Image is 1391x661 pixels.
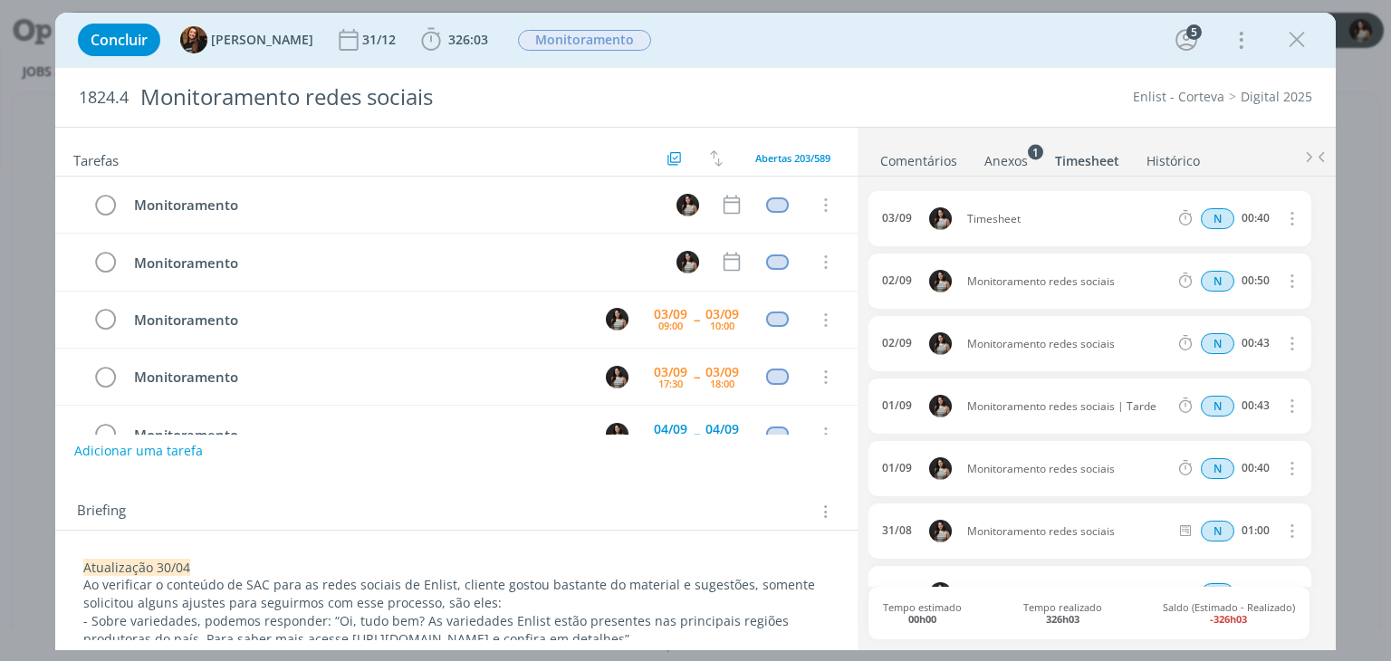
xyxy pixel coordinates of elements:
[1201,458,1234,479] div: Horas normais
[1241,88,1312,105] a: Digital 2025
[1201,458,1234,479] span: N
[883,601,962,625] span: Tempo estimado
[1242,274,1270,287] div: 00:50
[126,424,589,446] div: Monitoramento
[1201,521,1234,541] span: N
[604,306,631,333] button: C
[960,339,1176,350] span: Monitoramento redes sociais
[675,248,702,275] button: C
[1201,208,1234,229] div: Horas normais
[126,366,589,388] div: Monitoramento
[1023,601,1102,625] span: Tempo realizado
[676,194,699,216] img: C
[132,75,791,120] div: Monitoramento redes sociais
[882,337,912,350] div: 02/09
[362,34,399,46] div: 31/12
[1242,462,1270,474] div: 00:40
[1201,333,1234,354] div: Horas normais
[1133,88,1224,105] a: Enlist - Corteva
[929,332,952,355] img: C
[1201,396,1234,417] div: Horas normais
[654,423,687,436] div: 04/09
[929,457,952,480] img: C
[604,420,631,447] button: C
[1242,399,1270,412] div: 00:43
[1054,144,1120,170] a: Timesheet
[755,151,830,165] span: Abertas 203/589
[1210,612,1247,626] b: -326h03
[694,427,699,440] span: --
[929,395,952,417] img: C
[710,321,734,330] div: 10:00
[960,401,1176,412] span: Monitoramento redes sociais | Tarde
[73,148,119,169] span: Tarefas
[1201,271,1234,292] span: N
[448,31,488,48] span: 326:03
[126,252,659,274] div: Monitoramento
[1201,333,1234,354] span: N
[79,88,129,108] span: 1824.4
[676,251,699,273] img: C
[654,308,687,321] div: 03/09
[694,313,699,326] span: --
[78,24,160,56] button: Concluir
[1201,521,1234,541] div: Horas normais
[882,274,912,287] div: 02/09
[908,612,936,626] b: 00h00
[710,150,723,167] img: arrow-down-up.svg
[1046,612,1079,626] b: 326h03
[77,500,126,523] span: Briefing
[126,309,589,331] div: Monitoramento
[1201,271,1234,292] div: Horas normais
[83,576,819,611] span: Ao verificar o conteúdo de SAC para as redes sociais de Enlist, cliente gostou bastante do materi...
[882,399,912,412] div: 01/09
[1186,24,1202,40] div: 5
[126,194,659,216] div: Monitoramento
[1201,583,1234,604] span: N
[55,13,1335,650] div: dialog
[518,30,651,51] span: Monitoramento
[1242,212,1270,225] div: 00:40
[929,520,952,542] img: C
[606,423,628,445] img: C
[83,559,190,576] span: Atualização 30/04
[1242,337,1270,350] div: 00:43
[882,212,912,225] div: 03/09
[694,370,699,383] span: --
[710,378,734,388] div: 18:00
[960,214,1176,225] span: Timesheet
[1201,396,1234,417] span: N
[1172,25,1201,54] button: 5
[1028,144,1043,159] sup: 1
[929,270,952,292] img: C
[1201,583,1234,604] div: Horas normais
[960,526,1176,537] span: Monitoramento redes sociais
[658,378,683,388] div: 17:30
[1242,524,1270,537] div: 01:00
[658,321,683,330] div: 09:00
[882,462,912,474] div: 01/09
[1146,144,1201,170] a: Histórico
[1201,208,1234,229] span: N
[705,308,739,321] div: 03/09
[654,366,687,378] div: 03/09
[879,144,958,170] a: Comentários
[929,207,952,230] img: C
[929,582,952,605] img: C
[180,26,207,53] img: T
[606,366,628,388] img: C
[604,363,631,390] button: C
[882,524,912,537] div: 31/08
[73,435,204,467] button: Adicionar uma tarefa
[960,464,1176,474] span: Monitoramento redes sociais
[417,25,493,54] button: 326:03
[180,26,313,53] button: T[PERSON_NAME]
[705,423,739,436] div: 04/09
[606,308,628,330] img: C
[91,33,148,47] span: Concluir
[211,34,313,46] span: [PERSON_NAME]
[1163,601,1295,625] span: Saldo (Estimado - Realizado)
[984,152,1028,170] div: Anexos
[517,29,652,52] button: Monitoramento
[83,612,792,647] span: - Sobre variedades, podemos responder: “Oi, tudo bem? As variedades Enlist estão presentes nas pr...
